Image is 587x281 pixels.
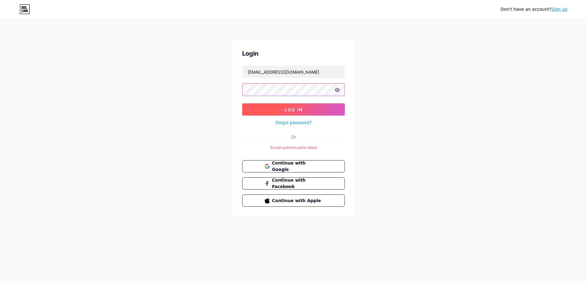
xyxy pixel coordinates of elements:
button: Continue with Google [242,160,345,172]
span: Continue with Facebook [272,177,323,190]
button: Continue with Apple [242,194,345,207]
div: Social authentication failed [242,145,345,150]
input: Username [242,66,345,78]
div: Don't have an account? [500,6,567,13]
span: Continue with Google [272,160,323,173]
div: Or [291,134,296,140]
button: Log In [242,103,345,116]
a: Sign up [551,7,567,12]
a: Forgot password? [276,119,312,126]
button: Continue with Facebook [242,177,345,190]
div: Login [242,49,345,58]
span: Log In [285,107,303,112]
span: Continue with Apple [272,198,323,204]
